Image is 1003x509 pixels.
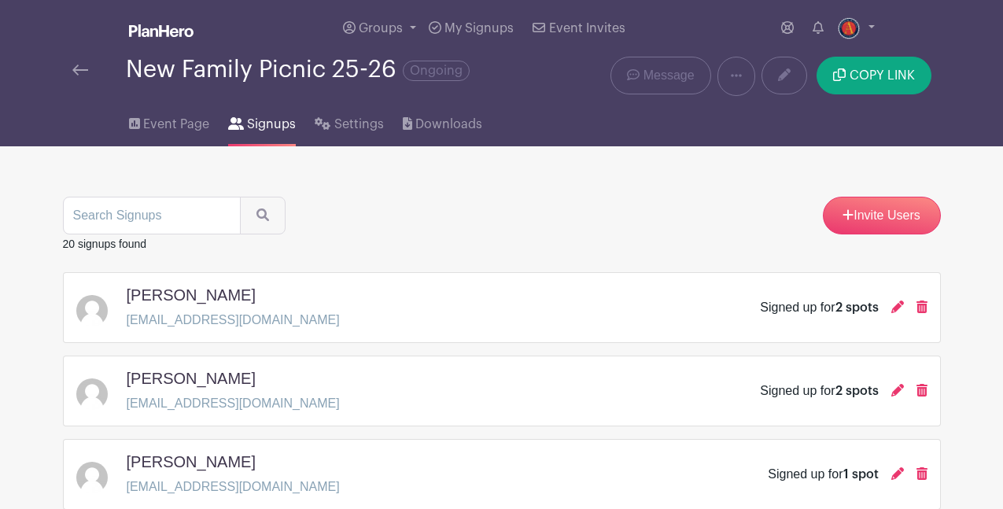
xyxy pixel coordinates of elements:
p: [EMAIL_ADDRESS][DOMAIN_NAME] [127,478,340,496]
a: Signups [228,96,296,146]
div: Signed up for [768,465,878,484]
span: Signups [247,115,296,134]
span: COPY LINK [850,69,915,82]
span: Event Invites [549,22,625,35]
span: Event Page [143,115,209,134]
span: Settings [334,115,384,134]
span: 2 spots [835,301,879,314]
span: Groups [359,22,403,35]
h5: [PERSON_NAME] [127,369,256,388]
span: Message [643,66,695,85]
button: COPY LINK [817,57,931,94]
span: 1 spot [843,468,879,481]
div: New Family Picnic 25-26 [126,57,470,83]
img: default-ce2991bfa6775e67f084385cd625a349d9dcbb7a52a09fb2fda1e96e2d18dcdb.png [76,378,108,410]
img: ascension-academy-logo.png [836,16,861,41]
img: back-arrow-29a5d9b10d5bd6ae65dc969a981735edf675c4d7a1fe02e03b50dbd4ba3cdb55.svg [72,65,88,76]
h5: [PERSON_NAME] [127,452,256,471]
div: Signed up for [760,298,878,317]
input: Search Signups [63,197,241,234]
span: Ongoing [403,61,470,81]
span: Downloads [415,115,482,134]
a: Message [610,57,710,94]
small: 20 signups found [63,238,147,250]
p: [EMAIL_ADDRESS][DOMAIN_NAME] [127,311,340,330]
img: default-ce2991bfa6775e67f084385cd625a349d9dcbb7a52a09fb2fda1e96e2d18dcdb.png [76,295,108,326]
img: default-ce2991bfa6775e67f084385cd625a349d9dcbb7a52a09fb2fda1e96e2d18dcdb.png [76,462,108,493]
a: Settings [315,96,383,146]
a: Invite Users [823,197,941,234]
img: logo_white-6c42ec7e38ccf1d336a20a19083b03d10ae64f83f12c07503d8b9e83406b4c7d.svg [129,24,194,37]
div: Signed up for [760,382,878,400]
span: 2 spots [835,385,879,397]
h5: [PERSON_NAME] [127,286,256,304]
a: Event Page [129,96,209,146]
p: [EMAIL_ADDRESS][DOMAIN_NAME] [127,394,340,413]
a: Downloads [403,96,482,146]
span: My Signups [444,22,514,35]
